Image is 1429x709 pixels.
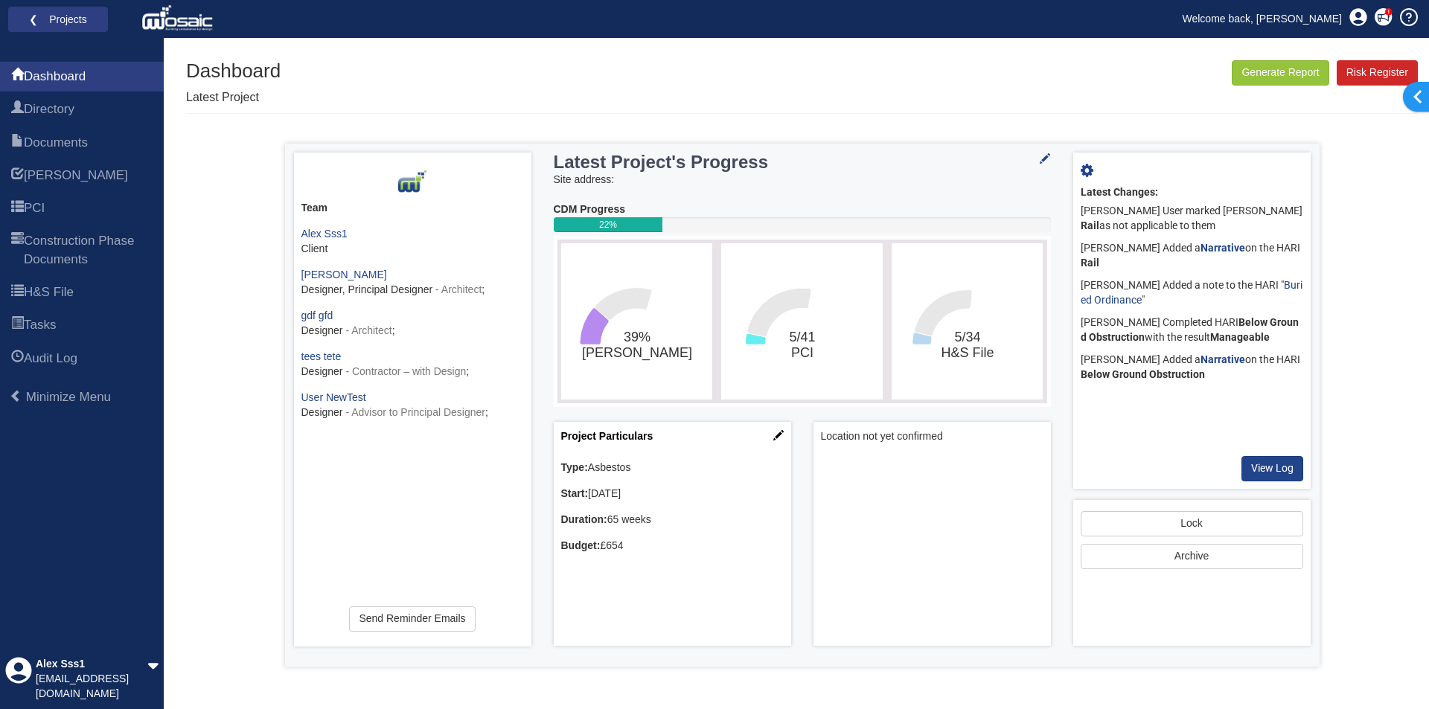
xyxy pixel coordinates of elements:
img: logo_white.png [141,4,217,33]
div: CDM Progress [554,202,1051,217]
button: Archive [1081,544,1303,569]
tspan: [PERSON_NAME] [581,345,691,361]
a: Send Reminder Emails [349,606,475,632]
span: - Contractor – with Design [345,365,466,377]
a: Buried Ordinance [1081,279,1302,306]
a: Risk Register [1337,60,1418,86]
span: Designer [301,365,343,377]
a: View Log [1241,456,1303,481]
div: Site address: [554,173,1051,187]
b: Below Ground Obstruction [1081,368,1205,380]
text: 5/41 [789,330,815,360]
p: Latest Project [186,89,281,106]
b: Manageable [1210,331,1270,343]
div: £654 [561,539,784,554]
span: Client [301,243,328,254]
div: 22% [554,217,663,232]
tspan: PCI [791,345,813,360]
a: ❮ Projects [18,10,98,29]
b: Rail [1081,219,1099,231]
span: Minimize Menu [26,390,111,404]
div: Project Location [813,422,1051,646]
div: [PERSON_NAME] User marked [PERSON_NAME] as not applicable to them [1081,200,1303,237]
svg: 5/41​PCI [725,247,879,396]
div: Team [301,201,524,216]
span: Designer [301,406,343,418]
div: ; [301,350,524,379]
span: HARI [11,167,24,185]
div: [PERSON_NAME] Completed HARI with the result [1081,312,1303,349]
a: gdf gfd [301,309,333,321]
b: Type: [561,461,588,473]
span: Location not yet confirmed [821,429,1043,444]
span: H&S File [24,283,74,301]
svg: 5/34​H&S File [895,247,1039,396]
text: 39% [581,330,691,361]
div: Alex Sss1 [36,657,147,672]
span: Directory [24,100,74,118]
span: PCI [24,199,45,217]
span: HARI [24,167,128,185]
span: Tasks [11,317,24,335]
div: ; [301,268,524,298]
a: User NewTest [301,391,366,403]
b: Rail [1081,257,1099,269]
a: tees tete [301,350,342,362]
span: Documents [24,134,88,152]
span: Directory [11,101,24,119]
div: 65 weeks [561,513,784,527]
span: Construction Phase Documents [11,233,24,269]
b: Start: [561,487,589,499]
span: - Architect [435,283,482,295]
h3: Latest Project's Progress [554,153,965,172]
span: H&S File [11,284,24,302]
span: Tasks [24,316,56,334]
b: Duration: [561,513,607,525]
b: Budget: [561,539,601,551]
a: Narrative [1201,242,1245,254]
a: [PERSON_NAME] [301,269,387,280]
h1: Dashboard [186,60,281,82]
div: [DATE] [561,487,784,501]
tspan: H&S File [942,345,994,360]
span: PCI [11,200,24,218]
img: Z [397,167,427,197]
a: Project Particulars [561,430,653,442]
span: - Advisor to Principal Designer [345,406,485,418]
text: 5/34 [942,330,994,360]
span: Designer, Principal Designer [301,283,433,295]
a: Narrative [1201,353,1245,365]
a: Welcome back, [PERSON_NAME] [1171,7,1353,30]
div: Profile [5,657,32,702]
a: Lock [1081,511,1303,536]
span: Audit Log [24,350,77,368]
span: Minimize Menu [10,390,22,402]
a: Alex Sss1 [301,228,348,240]
b: Below Ground Obstruction [1081,316,1299,343]
div: [PERSON_NAME] Added a note to the HARI " " [1081,275,1303,312]
span: Designer [301,324,343,336]
span: Dashboard [24,68,86,86]
span: Dashboard [11,68,24,86]
div: ; [301,391,524,420]
div: Latest Changes: [1081,185,1303,200]
div: [PERSON_NAME] Added a on the HARI [1081,237,1303,275]
div: [EMAIL_ADDRESS][DOMAIN_NAME] [36,672,147,702]
span: Documents [11,135,24,153]
div: Asbestos [561,461,784,475]
div: [PERSON_NAME] Added a on the HARI [1081,349,1303,386]
button: Generate Report [1232,60,1329,86]
svg: 39%​HARI [565,247,709,396]
span: - Architect [345,324,391,336]
div: ; [301,309,524,339]
span: Construction Phase Documents [24,232,153,269]
span: Audit Log [11,350,24,368]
